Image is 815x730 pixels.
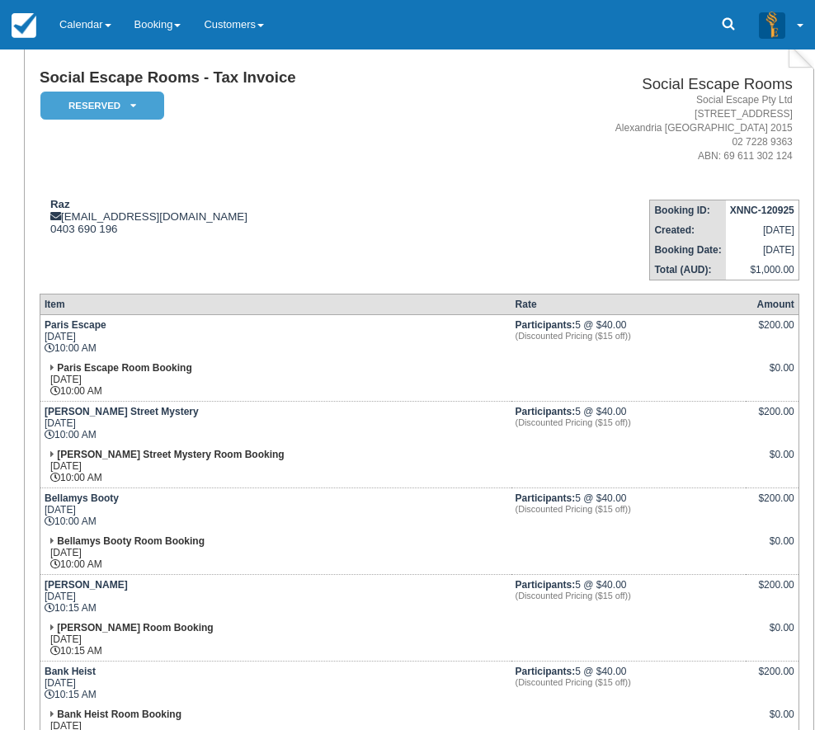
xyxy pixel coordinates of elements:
[516,492,576,504] strong: Participants
[511,662,747,705] td: 5 @ $40.00
[516,666,576,677] strong: Participants
[516,331,742,341] em: (Discounted Pricing ($15 off))
[45,492,119,504] strong: Bellamys Booty
[730,205,794,216] strong: XNNC-120925
[40,488,511,532] td: [DATE] 10:00 AM
[511,575,747,619] td: 5 @ $40.00
[57,449,284,460] strong: [PERSON_NAME] Street Mystery Room Booking
[750,319,794,344] div: $200.00
[726,260,799,280] td: $1,000.00
[750,666,794,690] div: $200.00
[40,91,158,121] a: Reserved
[516,417,742,427] em: (Discounted Pricing ($15 off))
[750,579,794,604] div: $200.00
[511,402,747,445] td: 5 @ $40.00
[511,315,747,359] td: 5 @ $40.00
[482,93,793,164] address: Social Escape Pty Ltd [STREET_ADDRESS] Alexandria [GEOGRAPHIC_DATA] 2015 02 7228 9363 ABN: 69 611...
[750,362,794,387] div: $0.00
[57,535,205,547] strong: Bellamys Booty Room Booking
[40,69,475,87] h1: Social Escape Rooms - Tax Invoice
[40,531,511,575] td: [DATE] 10:00 AM
[45,406,199,417] strong: [PERSON_NAME] Street Mystery
[750,535,794,560] div: $0.00
[726,220,799,240] td: [DATE]
[516,406,576,417] strong: Participants
[45,319,106,331] strong: Paris Escape
[650,260,726,280] th: Total (AUD):
[45,666,96,677] strong: Bank Heist
[40,92,164,120] em: Reserved
[650,240,726,260] th: Booking Date:
[40,315,511,359] td: [DATE] 10:00 AM
[40,575,511,619] td: [DATE] 10:15 AM
[516,591,742,600] em: (Discounted Pricing ($15 off))
[516,677,742,687] em: (Discounted Pricing ($15 off))
[511,294,747,315] th: Rate
[726,240,799,260] td: [DATE]
[40,198,475,235] div: [EMAIL_ADDRESS][DOMAIN_NAME] 0403 690 196
[45,579,128,591] strong: [PERSON_NAME]
[759,12,785,38] img: A3
[40,402,511,445] td: [DATE] 10:00 AM
[482,76,793,93] h2: Social Escape Rooms
[516,579,576,591] strong: Participants
[12,13,36,38] img: checkfront-main-nav-mini-logo.png
[57,622,213,633] strong: [PERSON_NAME] Room Booking
[57,362,191,374] strong: Paris Escape Room Booking
[57,709,181,720] strong: Bank Heist Room Booking
[750,492,794,517] div: $200.00
[511,488,747,532] td: 5 @ $40.00
[516,504,742,514] em: (Discounted Pricing ($15 off))
[516,319,576,331] strong: Participants
[40,358,511,402] td: [DATE] 10:00 AM
[50,198,70,210] strong: Raz
[40,662,511,705] td: [DATE] 10:15 AM
[750,449,794,473] div: $0.00
[650,200,726,221] th: Booking ID:
[40,294,511,315] th: Item
[750,622,794,647] div: $0.00
[750,406,794,431] div: $200.00
[40,618,511,662] td: [DATE] 10:15 AM
[650,220,726,240] th: Created:
[40,445,511,488] td: [DATE] 10:00 AM
[746,294,799,315] th: Amount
